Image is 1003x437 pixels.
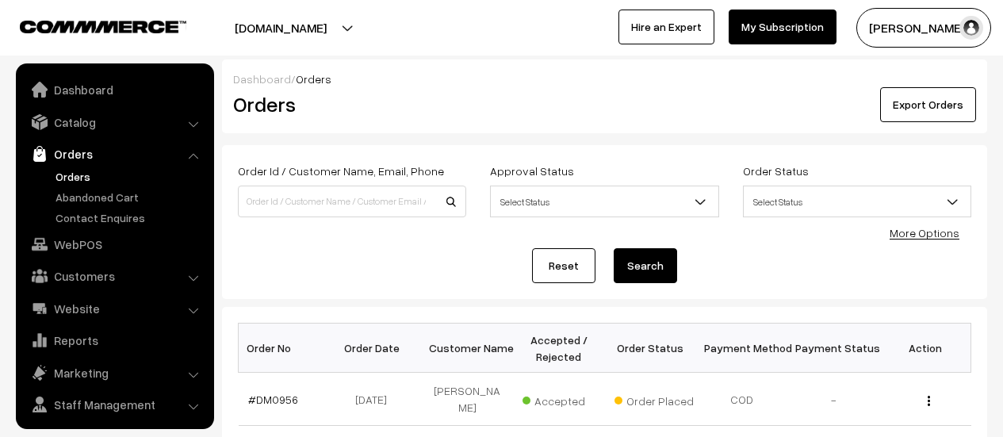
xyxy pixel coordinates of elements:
button: Export Orders [880,87,976,122]
button: [DOMAIN_NAME] [179,8,382,48]
span: Select Status [743,186,971,217]
label: Approval Status [490,163,574,179]
img: COMMMERCE [20,21,186,33]
th: Payment Status [788,324,880,373]
td: [PERSON_NAME] [422,373,514,426]
td: - [788,373,880,426]
th: Order Date [330,324,422,373]
span: Order Placed [614,389,694,409]
button: [PERSON_NAME] [856,8,991,48]
label: Order Status [743,163,809,179]
a: More Options [890,226,959,240]
a: My Subscription [729,10,836,44]
td: COD [696,373,788,426]
a: Catalog [20,108,209,136]
th: Payment Method [696,324,788,373]
a: Orders [20,140,209,168]
th: Customer Name [422,324,514,373]
button: Search [614,248,677,283]
span: Orders [296,72,331,86]
span: Select Status [744,188,970,216]
div: / [233,71,976,87]
th: Action [879,324,971,373]
img: user [959,16,983,40]
a: Contact Enquires [52,209,209,226]
span: Select Status [491,188,718,216]
a: Reports [20,326,209,355]
a: Customers [20,262,209,290]
th: Order No [239,324,331,373]
a: Hire an Expert [618,10,714,44]
a: WebPOS [20,230,209,259]
a: Staff Management [20,390,209,419]
a: Reset [532,248,595,283]
a: Dashboard [20,75,209,104]
h2: Orders [233,92,465,117]
td: [DATE] [330,373,422,426]
a: Marketing [20,358,209,387]
a: #DM0956 [248,393,298,406]
a: Orders [52,168,209,185]
a: Dashboard [233,72,291,86]
a: COMMMERCE [20,16,159,35]
th: Accepted / Rejected [513,324,605,373]
label: Order Id / Customer Name, Email, Phone [238,163,444,179]
span: Select Status [490,186,718,217]
th: Order Status [605,324,697,373]
a: Website [20,294,209,323]
span: Accepted [523,389,602,409]
a: Abandoned Cart [52,189,209,205]
input: Order Id / Customer Name / Customer Email / Customer Phone [238,186,466,217]
img: Menu [928,396,930,406]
